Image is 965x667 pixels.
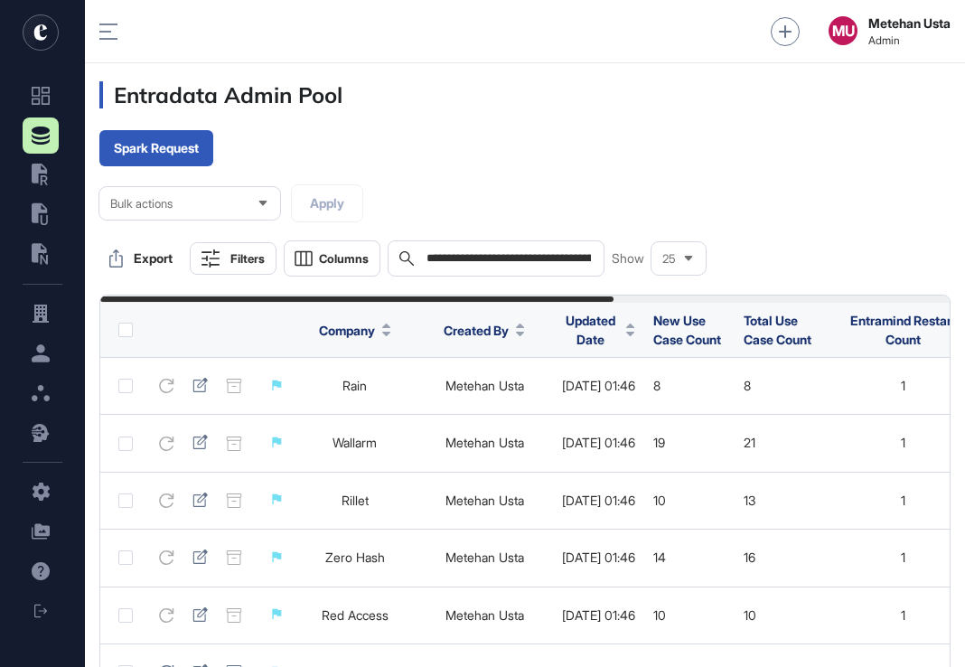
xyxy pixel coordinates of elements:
div: 21 [744,436,816,450]
button: Columns [284,240,380,277]
div: 10 [653,608,726,623]
div: Filters [230,251,265,266]
div: 10 [744,608,816,623]
strong: Metehan Usta [868,16,951,31]
div: 19 [653,436,726,450]
div: [DATE] 01:46 [561,608,635,623]
h3: Entradata Admin Pool [99,81,951,108]
div: 13 [744,493,816,508]
a: Metehan Usta [445,607,524,623]
span: Entramind Restart Count [850,313,956,347]
a: Rillet [342,493,369,508]
div: 8 [744,379,816,393]
button: Filters [190,242,276,275]
span: Bulk actions [110,197,173,211]
span: Created By [444,321,509,340]
button: Export [99,240,183,277]
a: Metehan Usta [445,493,524,508]
div: [DATE] 01:46 [561,550,635,565]
div: 14 [653,550,726,565]
button: Company [319,321,391,340]
span: Admin [868,34,951,47]
span: New Use Case Count [653,313,721,347]
div: 16 [744,550,816,565]
span: Company [319,321,375,340]
a: Red Access [322,607,389,623]
span: Updated Date [561,311,619,349]
div: 8 [653,379,726,393]
button: Updated Date [561,311,635,349]
button: MU [829,16,857,45]
a: Metehan Usta [445,378,524,393]
div: [DATE] 01:46 [561,436,635,450]
div: [DATE] 01:46 [561,493,635,508]
span: Columns [319,252,369,266]
button: Spark Request [99,130,213,166]
span: 25 [662,252,676,266]
a: Zero Hash [325,550,385,565]
a: Metehan Usta [445,550,524,565]
div: [DATE] 01:46 [561,379,635,393]
a: Rain [342,378,367,393]
div: 10 [653,493,726,508]
a: Metehan Usta [445,435,524,450]
span: Show [612,251,644,266]
button: Created By [444,321,525,340]
a: Wallarm [333,435,377,450]
span: Total Use Case Count [744,313,811,347]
